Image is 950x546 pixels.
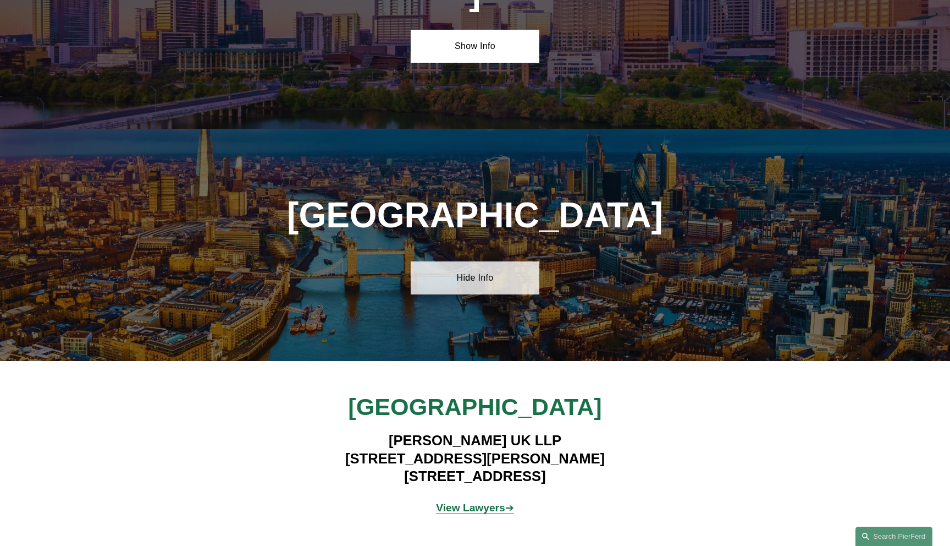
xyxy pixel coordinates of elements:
h1: [GEOGRAPHIC_DATA] [283,195,667,236]
span: [GEOGRAPHIC_DATA] [348,394,601,420]
h4: [PERSON_NAME] UK LLP [STREET_ADDRESS][PERSON_NAME] [STREET_ADDRESS] [314,432,635,485]
a: Show Info [411,30,539,63]
a: View Lawyers➔ [436,502,514,514]
a: Search this site [855,527,932,546]
strong: View Lawyers [436,502,505,514]
span: ➔ [436,502,514,514]
a: Hide Info [411,261,539,294]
